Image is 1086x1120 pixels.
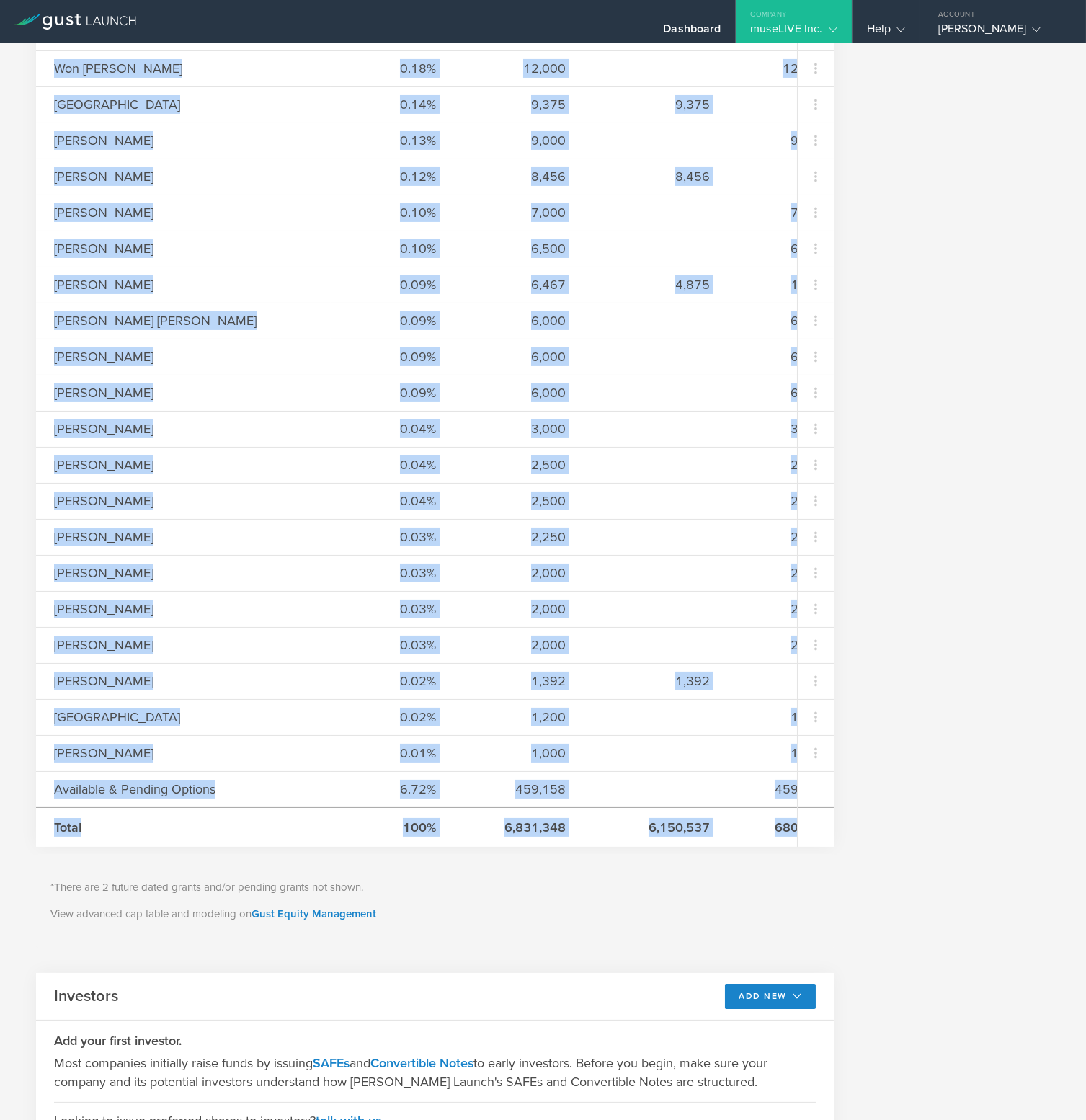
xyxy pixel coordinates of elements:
[746,203,825,222] div: 7,000
[746,600,825,618] div: 2,000
[746,131,825,150] div: 9,000
[350,131,436,150] div: 0.13%
[54,95,349,114] div: [GEOGRAPHIC_DATA]
[54,275,349,294] div: [PERSON_NAME]
[746,239,825,258] div: 6,500
[472,564,566,582] div: 2,000
[746,492,825,510] div: 2,500
[350,528,436,546] div: 0.03%
[350,311,436,330] div: 0.09%
[472,239,566,258] div: 6,500
[472,131,566,150] div: 9,000
[472,203,566,222] div: 7,000
[602,672,710,690] div: 1,392
[746,59,825,78] div: 12,000
[370,1055,473,1071] a: Convertible Notes
[746,347,825,366] div: 6,000
[54,1031,816,1050] h3: Add your first investor.
[472,818,566,837] div: 6,831,348
[252,907,376,920] a: Gust Equity Management
[350,780,436,799] div: 6.72%
[472,275,566,294] div: 6,467
[938,22,1061,43] div: [PERSON_NAME]
[54,383,349,402] div: [PERSON_NAME]
[350,167,436,186] div: 0.12%
[746,383,825,402] div: 6,000
[50,906,819,923] p: View advanced cap table and modeling on
[746,636,825,654] div: 2,000
[350,708,436,726] div: 0.02%
[472,167,566,186] div: 8,456
[350,239,436,258] div: 0.10%
[350,419,436,438] div: 0.04%
[472,59,566,78] div: 12,000
[472,600,566,618] div: 2,000
[54,600,349,618] div: [PERSON_NAME]
[350,564,436,582] div: 0.03%
[602,167,710,186] div: 8,456
[54,744,349,763] div: [PERSON_NAME]
[54,564,349,582] div: [PERSON_NAME]
[54,818,349,837] div: Total
[472,347,566,366] div: 6,000
[472,528,566,546] div: 2,250
[350,383,436,402] div: 0.09%
[54,239,349,258] div: [PERSON_NAME]
[350,455,436,474] div: 0.04%
[54,492,349,510] div: [PERSON_NAME]
[54,455,349,474] div: [PERSON_NAME]
[472,492,566,510] div: 2,500
[746,311,825,330] div: 6,000
[54,708,349,726] div: [GEOGRAPHIC_DATA]
[746,818,825,837] div: 680,811
[472,780,566,799] div: 459,158
[472,311,566,330] div: 6,000
[472,95,566,114] div: 9,375
[1014,1051,1086,1120] iframe: Chat Widget
[313,1055,350,1071] a: SAFEs
[746,419,825,438] div: 3,000
[50,879,819,896] p: *There are 2 future dated grants and/or pending grants not shown.
[663,22,721,43] div: Dashboard
[746,708,825,726] div: 1,200
[602,818,710,837] div: 6,150,537
[472,636,566,654] div: 2,000
[350,95,436,114] div: 0.14%
[725,984,816,1009] button: Add New
[746,744,825,763] div: 1,000
[54,672,349,690] div: [PERSON_NAME]
[472,744,566,763] div: 1,000
[54,419,349,438] div: [PERSON_NAME]
[350,347,436,366] div: 0.09%
[472,383,566,402] div: 6,000
[350,203,436,222] div: 0.10%
[350,275,436,294] div: 0.09%
[54,311,349,330] div: [PERSON_NAME] [PERSON_NAME]
[54,986,118,1007] h2: Investors
[350,636,436,654] div: 0.03%
[350,600,436,618] div: 0.03%
[602,95,710,114] div: 9,375
[350,492,436,510] div: 0.04%
[54,636,349,654] div: [PERSON_NAME]
[746,455,825,474] div: 2,500
[750,22,837,43] div: museLIVE Inc.
[746,275,825,294] div: 1,592
[472,455,566,474] div: 2,500
[54,528,349,546] div: [PERSON_NAME]
[350,672,436,690] div: 0.02%
[54,1054,816,1091] p: Most companies initially raise funds by issuing and to early investors. Before you begin, make su...
[54,131,349,150] div: [PERSON_NAME]
[350,744,436,763] div: 0.01%
[472,708,566,726] div: 1,200
[350,59,436,78] div: 0.18%
[746,780,825,799] div: 459,158
[54,347,349,366] div: [PERSON_NAME]
[54,780,349,799] div: Available & Pending Options
[472,419,566,438] div: 3,000
[54,203,349,222] div: [PERSON_NAME]
[867,22,905,43] div: Help
[54,59,349,78] div: Won [PERSON_NAME]
[746,528,825,546] div: 2,250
